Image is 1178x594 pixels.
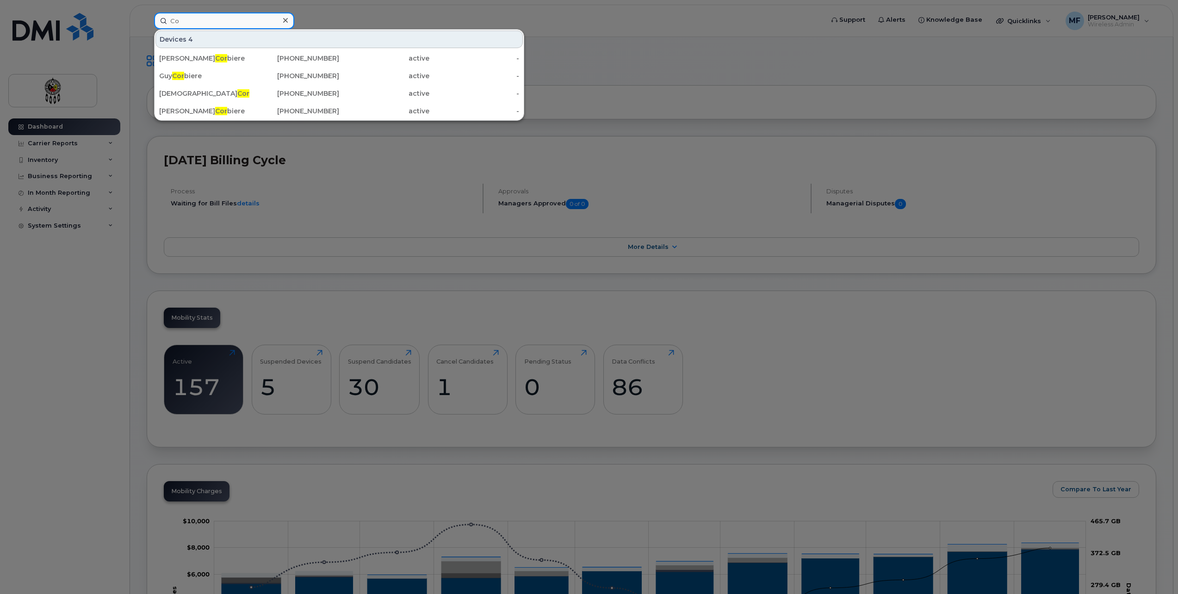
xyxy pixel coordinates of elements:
[237,89,249,98] span: Cor
[249,71,340,80] div: [PHONE_NUMBER]
[172,72,184,80] span: Cor
[249,106,340,116] div: [PHONE_NUMBER]
[159,71,249,80] div: Guy biere
[249,89,340,98] div: [PHONE_NUMBER]
[429,106,520,116] div: -
[215,54,227,62] span: Cor
[339,71,429,80] div: active
[159,89,249,98] div: [DEMOGRAPHIC_DATA] biere
[339,106,429,116] div: active
[155,50,523,67] a: [PERSON_NAME]Corbiere[PHONE_NUMBER]active-
[429,71,520,80] div: -
[155,85,523,102] a: [DEMOGRAPHIC_DATA]Corbiere[PHONE_NUMBER]active-
[429,89,520,98] div: -
[155,103,523,119] a: [PERSON_NAME]Corbiere[PHONE_NUMBER]active-
[155,68,523,84] a: GuyCorbiere[PHONE_NUMBER]active-
[339,54,429,63] div: active
[215,107,227,115] span: Cor
[249,54,340,63] div: [PHONE_NUMBER]
[188,35,193,44] span: 4
[155,31,523,48] div: Devices
[429,54,520,63] div: -
[159,54,249,63] div: [PERSON_NAME] biere
[159,106,249,116] div: [PERSON_NAME] biere
[339,89,429,98] div: active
